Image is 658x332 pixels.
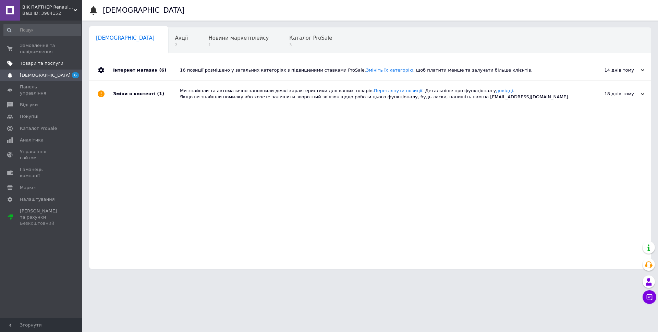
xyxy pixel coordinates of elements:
a: Переглянути позиції [374,88,422,93]
span: Управління сайтом [20,149,63,161]
span: Товари та послуги [20,60,63,66]
span: (1) [157,91,164,96]
span: Маркет [20,185,37,191]
a: Змініть їх категорію [366,67,413,73]
span: Аналітика [20,137,44,143]
span: Каталог ProSale [20,125,57,132]
span: (6) [159,67,166,73]
span: [DEMOGRAPHIC_DATA] [96,35,155,41]
div: Ваш ID: 3984152 [22,10,82,16]
span: 1 [208,42,269,48]
div: Інтернет магазин [113,60,180,81]
span: Гаманець компанії [20,167,63,179]
span: Відгуки [20,102,38,108]
span: Каталог ProSale [289,35,332,41]
span: 3 [289,42,332,48]
span: [DEMOGRAPHIC_DATA] [20,72,71,78]
span: [PERSON_NAME] та рахунки [20,208,63,227]
a: довідці [496,88,513,93]
h1: [DEMOGRAPHIC_DATA] [103,6,185,14]
span: Покупці [20,113,38,120]
div: Зміни в контенті [113,81,180,107]
div: 16 позиції розміщено у загальних категоріях з підвищеними ставками ProSale. , щоб платити менше т... [180,67,576,73]
span: Налаштування [20,196,55,202]
span: 2 [175,42,188,48]
div: Ми знайшли та автоматично заповнили деякі характеристики для ваших товарів. . Детальніше про функ... [180,88,576,100]
span: Панель управління [20,84,63,96]
button: Чат з покупцем [643,290,656,304]
span: 6 [72,72,79,78]
div: 14 днів тому [576,67,644,73]
span: Акції [175,35,188,41]
input: Пошук [3,24,81,36]
span: ВІК ПАРТНЕР Renault | Nissan [22,4,74,10]
div: 18 днів тому [576,91,644,97]
div: Безкоштовний [20,220,63,226]
span: Замовлення та повідомлення [20,42,63,55]
span: Новини маркетплейсу [208,35,269,41]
